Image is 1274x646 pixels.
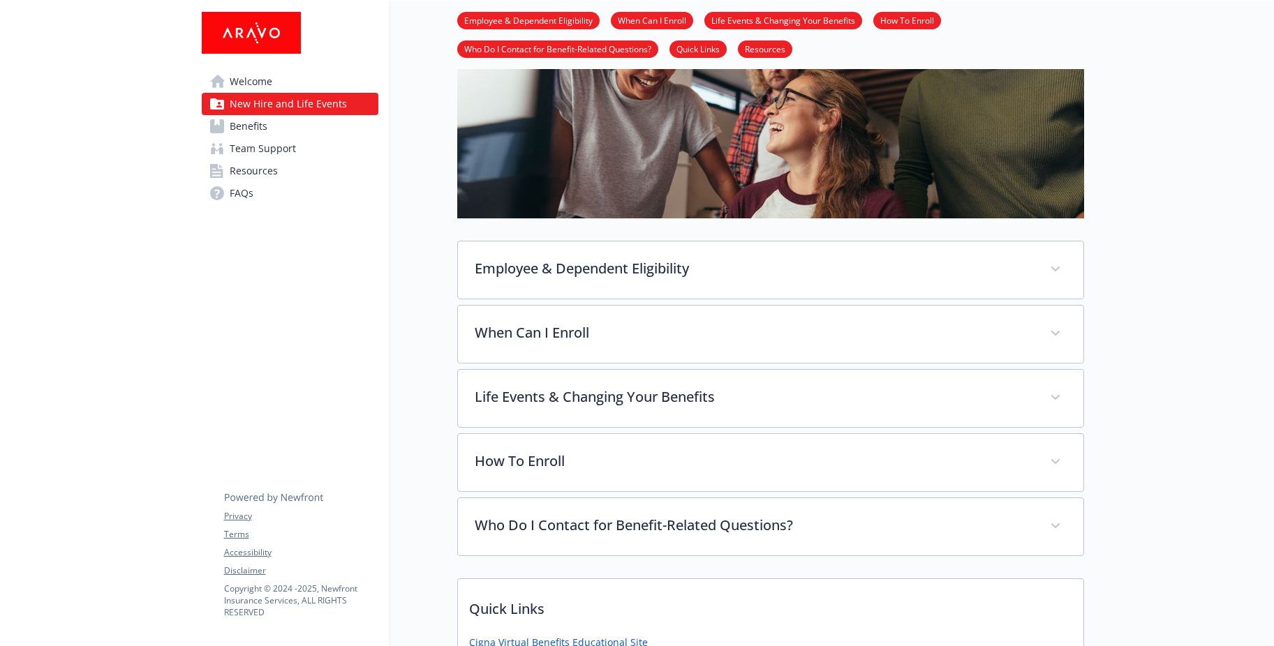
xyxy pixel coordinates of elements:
[704,13,862,27] a: Life Events & Changing Your Benefits
[224,510,378,523] a: Privacy
[224,546,378,559] a: Accessibility
[458,434,1083,491] div: How To Enroll
[458,241,1083,299] div: Employee & Dependent Eligibility
[475,515,1033,536] p: Who Do I Contact for Benefit-Related Questions?
[738,42,792,55] a: Resources
[202,115,378,137] a: Benefits
[202,70,378,93] a: Welcome
[224,564,378,577] a: Disclaimer
[230,93,347,115] span: New Hire and Life Events
[458,370,1083,427] div: Life Events & Changing Your Benefits
[224,583,378,618] p: Copyright © 2024 - 2025 , Newfront Insurance Services, ALL RIGHTS RESERVED
[224,528,378,541] a: Terms
[457,13,600,27] a: Employee & Dependent Eligibility
[202,137,378,160] a: Team Support
[230,115,267,137] span: Benefits
[475,451,1033,472] p: How To Enroll
[669,42,727,55] a: Quick Links
[202,182,378,204] a: FAQs
[458,306,1083,363] div: When Can I Enroll
[457,42,658,55] a: Who Do I Contact for Benefit-Related Questions?
[475,258,1033,279] p: Employee & Dependent Eligibility
[458,579,1083,631] p: Quick Links
[230,137,296,160] span: Team Support
[873,13,941,27] a: How To Enroll
[475,386,1033,407] p: Life Events & Changing Your Benefits
[230,160,278,182] span: Resources
[202,93,378,115] a: New Hire and Life Events
[611,13,693,27] a: When Can I Enroll
[230,70,272,93] span: Welcome
[475,322,1033,343] p: When Can I Enroll
[202,160,378,182] a: Resources
[458,498,1083,555] div: Who Do I Contact for Benefit-Related Questions?
[230,182,253,204] span: FAQs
